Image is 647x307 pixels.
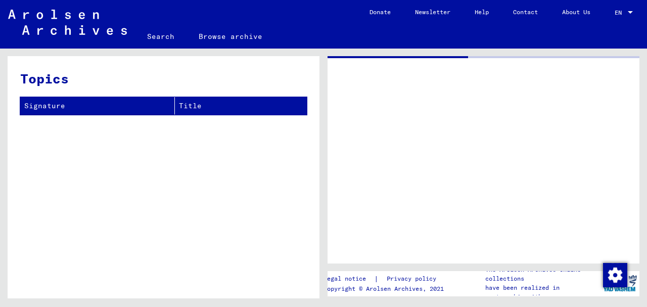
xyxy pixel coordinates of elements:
img: yv_logo.png [601,271,639,296]
a: Legal notice [323,274,374,284]
div: | [323,274,448,284]
img: Arolsen_neg.svg [8,10,127,35]
a: Browse archive [187,24,274,49]
th: Title [175,97,307,115]
span: EN [615,9,626,16]
a: Privacy policy [379,274,448,284]
th: Signature [20,97,175,115]
img: Change consent [603,263,627,287]
a: Search [135,24,187,49]
p: have been realized in partnership with [485,283,600,301]
p: The Arolsen Archives online collections [485,265,600,283]
h3: Topics [20,69,306,89]
p: Copyright © Arolsen Archives, 2021 [323,284,448,293]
